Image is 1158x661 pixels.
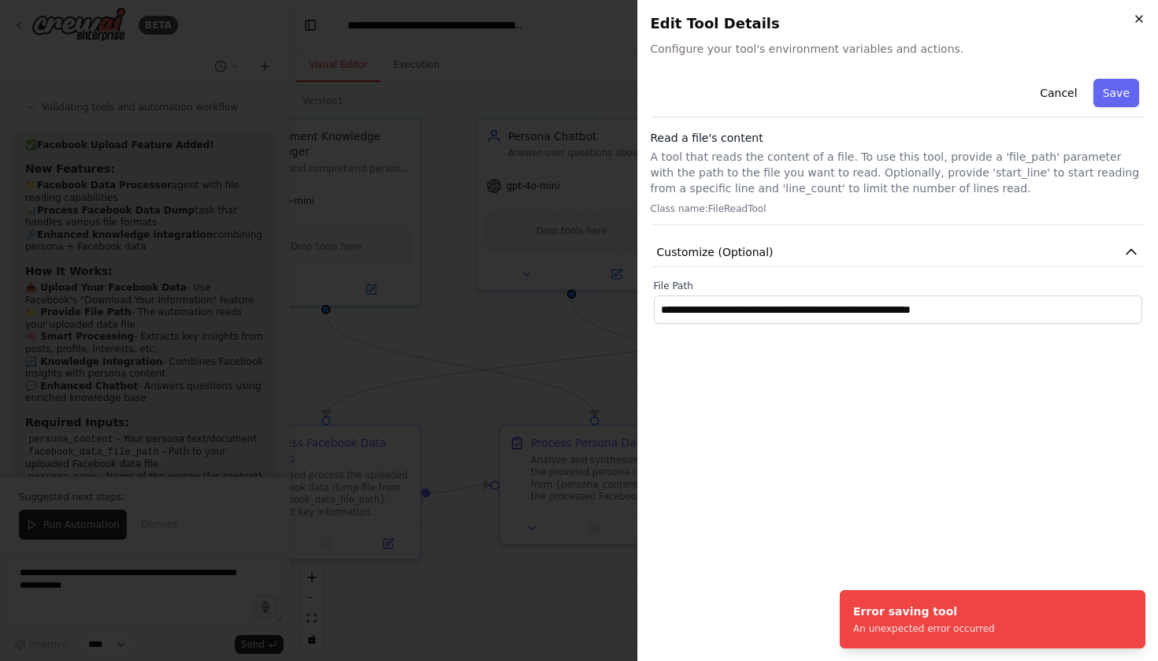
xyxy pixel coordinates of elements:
[654,280,1143,292] label: File Path
[1093,79,1139,107] button: Save
[657,244,774,260] span: Customize (Optional)
[651,202,1146,215] p: Class name: FileReadTool
[1030,79,1086,107] button: Cancel
[651,13,1146,35] h2: Edit Tool Details
[651,238,1146,267] button: Customize (Optional)
[853,603,995,619] div: Error saving tool
[853,622,995,635] div: An unexpected error occurred
[651,149,1146,196] p: A tool that reads the content of a file. To use this tool, provide a 'file_path' parameter with t...
[651,130,1146,146] h3: Read a file's content
[651,41,1146,57] span: Configure your tool's environment variables and actions.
